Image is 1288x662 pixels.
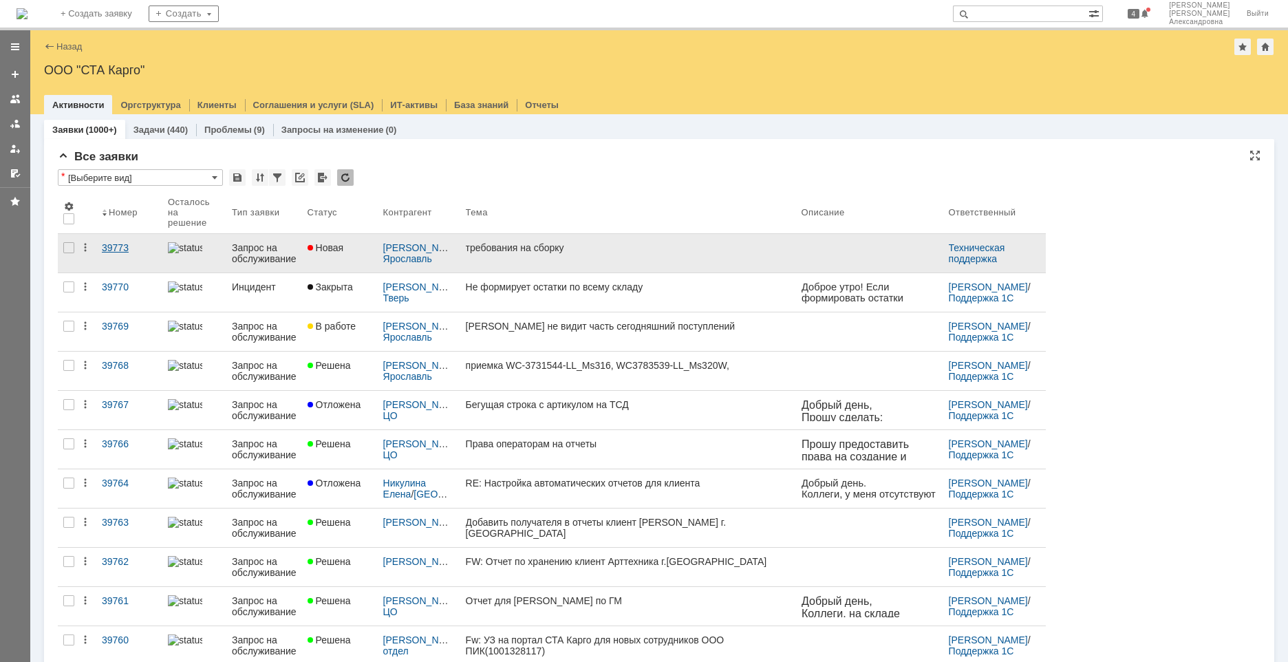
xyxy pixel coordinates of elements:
[302,234,378,273] a: Новая
[52,100,104,110] a: Активности
[96,391,162,429] a: 39767
[232,281,297,292] div: Инцидент
[383,292,409,303] a: Тверь
[460,352,796,390] a: приемка WC-3731544-LL_Ms316, WC3783539-LL_Ms320W,
[1088,6,1102,19] span: Расширенный поиск
[232,321,297,343] div: Запрос на обслуживание
[80,360,91,371] div: Действия
[28,132,118,154] a: [EMAIL_ADDRESS][DOMAIN_NAME]
[383,399,568,421] a: [GEOGRAPHIC_DATA] ЦО
[949,606,1014,617] a: Поддержка 1С
[28,187,136,220] li: [PERSON_NAME]
[25,134,28,145] span: .
[1169,1,1230,10] span: [PERSON_NAME]
[383,517,462,528] a: [PERSON_NAME]
[92,220,102,231] span: @
[123,153,133,164] span: ru
[383,438,568,460] a: [GEOGRAPHIC_DATA] ЦО
[74,88,94,99] span: YAR
[383,556,462,567] a: [PERSON_NAME]
[226,234,302,273] a: Запрос на обслуживание
[232,438,297,460] div: Запрос на обслуживание
[168,321,202,332] img: statusbar-100 (1).png
[28,198,118,220] a: [EMAIL_ADDRESS][DOMAIN_NAME]
[32,325,34,336] span: j
[383,242,455,264] div: /
[4,138,26,160] a: Мои заявки
[949,645,1014,656] a: Поддержка 1С
[383,207,435,217] div: Контрагент
[226,273,302,312] a: Инцидент
[460,509,796,547] a: Добавить получателя в отчеты клиент [PERSON_NAME] г.[GEOGRAPHIC_DATA]
[232,207,279,217] div: Тип заявки
[28,297,118,319] a: [EMAIL_ADDRESS][DOMAIN_NAME]
[383,478,455,500] div: /
[162,509,226,547] a: statusbar-100 (1).png
[949,281,1028,292] a: [PERSON_NAME]
[1249,150,1260,161] div: На всю страницу
[168,360,202,371] img: statusbar-100 (1).png
[96,587,162,626] a: 39761
[308,242,344,253] span: Новая
[63,201,74,212] span: Настройки
[5,506,66,517] span: об.тел.: 705
[383,517,455,528] div: /
[28,165,118,187] a: [EMAIL_ADDRESS][DOMAIN_NAME]
[133,125,165,135] a: Задачи
[466,595,791,606] div: Отчет для [PERSON_NAME] по ГМ
[466,634,791,656] div: Fw: УЗ на портал СТА Карго для новых сотрудников ООО ПИК(1001328117)
[226,191,302,234] th: Тип заявки
[226,391,302,429] a: Запрос на обслуживание
[162,587,226,626] a: statusbar-100 (1).png
[102,281,157,292] div: 39770
[949,371,1014,382] a: Поддержка 1С
[43,134,82,145] span: stacargo
[1257,39,1274,55] div: Сделать домашней страницей
[383,360,455,382] div: /
[383,634,476,656] a: IT отдел
[226,430,302,469] a: Запрос на обслуживание
[28,231,118,253] a: [EMAIL_ADDRESS][DOMAIN_NAME]
[308,399,361,410] span: Отложена
[949,399,1041,421] div: /
[466,478,791,489] div: RE: Настройка автоматических отчетов для клиента
[52,125,83,135] a: Заявки
[96,191,162,234] th: Номер
[162,191,226,234] th: Осталось на решение
[82,134,85,145] span: .
[383,253,435,275] a: Ярославль Билайн
[454,100,508,110] a: База знаний
[61,171,65,181] div: Настройки списка отличаются от сохраненных в виде
[308,595,351,606] span: Решена
[102,242,157,253] div: 39773
[120,448,123,460] span: .
[949,321,1028,332] a: [PERSON_NAME]
[378,191,460,234] th: Контрагент
[254,125,265,135] div: (9)
[80,478,91,489] div: Действия
[33,134,43,145] span: @
[86,214,93,225] span: A
[80,517,91,528] div: Действия
[28,154,136,187] li: [PERSON_NAME]
[96,548,162,586] a: 39762
[385,125,396,135] div: (0)
[162,273,226,312] a: statusbar-100 (1).png
[302,430,378,469] a: Решена
[383,242,462,253] a: [PERSON_NAME]
[943,191,1046,234] th: Ответственный
[949,438,1041,460] div: /
[383,360,462,371] a: [PERSON_NAME]
[58,150,138,163] span: Все заявки
[168,399,202,410] img: statusbar-100 (1).png
[949,399,1028,410] a: [PERSON_NAME]
[168,595,202,606] img: statusbar-100 (1).png
[337,169,354,186] div: Обновлять список
[232,556,297,578] div: Запрос на обслуживание
[28,264,118,286] a: [EMAIL_ADDRESS][DOMAIN_NAME]
[302,191,378,234] th: Статус
[383,438,455,460] div: /
[281,125,384,135] a: Запросы на изменение
[466,242,791,253] div: требования на сборку
[102,517,157,528] div: 39763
